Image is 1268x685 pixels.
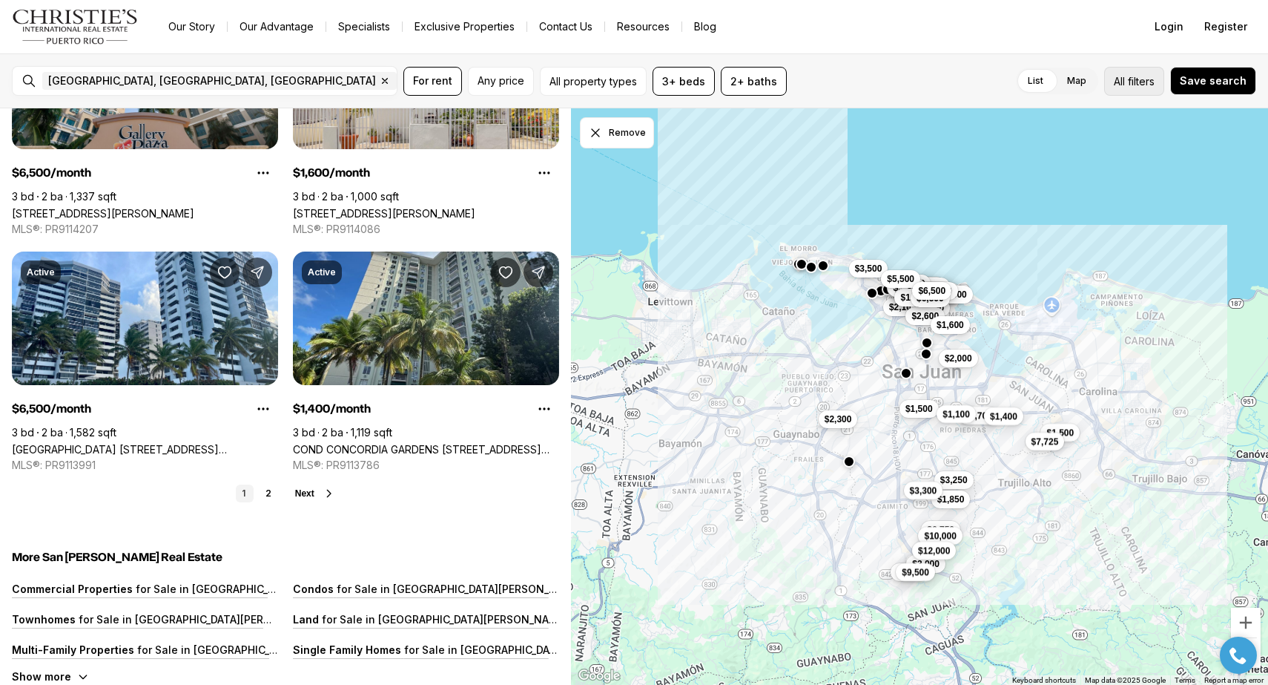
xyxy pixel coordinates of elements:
a: Resources [605,16,681,37]
span: $2,600 [911,310,939,322]
button: Next [295,488,335,499]
p: Condos [293,583,334,595]
span: Next [295,488,314,499]
span: $3,000 [912,558,940,570]
button: Property options [529,158,559,188]
button: Zoom in [1231,608,1261,638]
button: $5,700 [959,407,998,425]
a: Specialists [326,16,402,37]
span: $1,400 [990,410,1017,422]
button: Dismiss drawing [580,117,654,148]
a: 103 AVENIDA DE DIEGO #1401N, SAN JUAN PR, 00911 [12,207,194,220]
button: $8,600 [890,563,929,581]
span: For rent [413,75,452,87]
button: Any price [468,67,534,96]
p: for Sale in [GEOGRAPHIC_DATA][PERSON_NAME] [133,583,382,595]
span: $1,100 [942,408,970,420]
a: Commercial Properties for Sale in [GEOGRAPHIC_DATA][PERSON_NAME] [12,583,382,595]
button: $2,300 [819,410,858,428]
a: logo [12,9,139,45]
button: $1,600 [931,316,970,334]
span: $5,999 [893,282,920,294]
span: $14,000 [893,278,925,289]
span: $6,500 [918,285,945,297]
span: $1,850 [937,494,964,505]
a: Terms (opens in new tab) [1175,676,1195,684]
span: $6,750 [927,524,954,536]
a: Our Story [156,16,227,37]
span: $9,500 [902,566,929,578]
span: $7,725 [1031,436,1058,448]
span: $2,000 [945,353,972,364]
span: $3,300 [909,485,937,496]
button: $3,250 [934,471,974,489]
p: Multi-Family Properties [12,643,134,656]
a: Our Advantage [228,16,326,37]
label: Map [1055,68,1098,94]
span: $3,250 [940,474,968,486]
span: $1,500 [905,403,933,415]
span: filters [1128,73,1155,89]
button: Save Property: COND CONCORDIA GARDENS II #11-K [491,258,521,287]
span: $10,000 [924,530,956,542]
button: All property types [540,67,647,96]
p: Townhomes [12,613,76,626]
nav: Pagination [236,485,277,502]
button: $1,500 [1040,424,1080,442]
button: $3,500 [848,260,888,278]
span: $12,000 [934,289,966,301]
button: Share Property [524,258,553,287]
p: for Sale in [GEOGRAPHIC_DATA][PERSON_NAME] [319,613,568,626]
label: List [1016,68,1055,94]
span: Login [1155,21,1183,33]
button: 2+ baths [721,67,787,96]
p: Land [293,613,319,626]
button: Allfilters [1104,67,1164,96]
button: $6,750 [921,521,960,539]
p: Single Family Homes [293,643,401,656]
span: $2,850 [917,302,944,314]
button: $1,100 [937,405,976,423]
span: $1,500 [1046,427,1074,439]
button: Login [1146,12,1192,42]
button: Save Property: ST MARY'S PLAZA 1485 ASHFORD AVENUE, #9D [210,258,240,287]
button: Show more [12,670,89,683]
button: $8,500 [919,282,958,300]
p: for Sale in [GEOGRAPHIC_DATA][PERSON_NAME] [401,643,650,656]
p: for Sale in [GEOGRAPHIC_DATA][PERSON_NAME] [334,583,583,595]
button: $5,999 [887,279,926,297]
a: 2002 ROSELANE ST. #1, SAN JUAN PR, 00915 [293,207,475,220]
button: $7,725 [1025,433,1064,450]
a: ST MARY'S PLAZA 1485 ASHFORD AVENUE, #9D, SAN JUAN PR, 00907 [12,443,278,456]
button: $2,600 [905,307,945,325]
span: $5,500 [887,273,914,285]
button: For rent [403,67,462,96]
span: $15,000 [911,281,943,292]
span: $12,000 [918,545,950,557]
button: $6,500 [911,289,950,307]
button: Share Property [242,258,272,287]
button: Property options [529,394,559,424]
button: $3,000 [906,555,945,573]
span: Any price [478,75,524,87]
button: Property options [248,158,278,188]
a: Exclusive Properties [403,16,526,37]
button: $9,500 [896,563,935,581]
button: $2,850 [911,299,950,317]
h5: More San [PERSON_NAME] Real Estate [12,550,559,565]
a: 2 [260,485,277,502]
a: 1 [236,485,254,502]
a: COND CONCORDIA GARDENS II #11-K, SAN JUAN PR, 00924 [293,443,559,456]
button: $1,400 [984,407,1023,425]
a: Report a map error [1204,676,1264,684]
button: Contact Us [527,16,604,37]
button: $1,500 [899,400,939,418]
span: $2,100 [889,301,917,313]
button: $6,500 [912,282,951,300]
button: $1,800 [894,289,934,307]
button: $2,100 [883,298,922,316]
p: for Sale in [GEOGRAPHIC_DATA][PERSON_NAME] [76,613,325,626]
span: Map data ©2025 Google [1085,676,1166,684]
span: $3,500 [854,263,882,275]
button: Register [1195,12,1256,42]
